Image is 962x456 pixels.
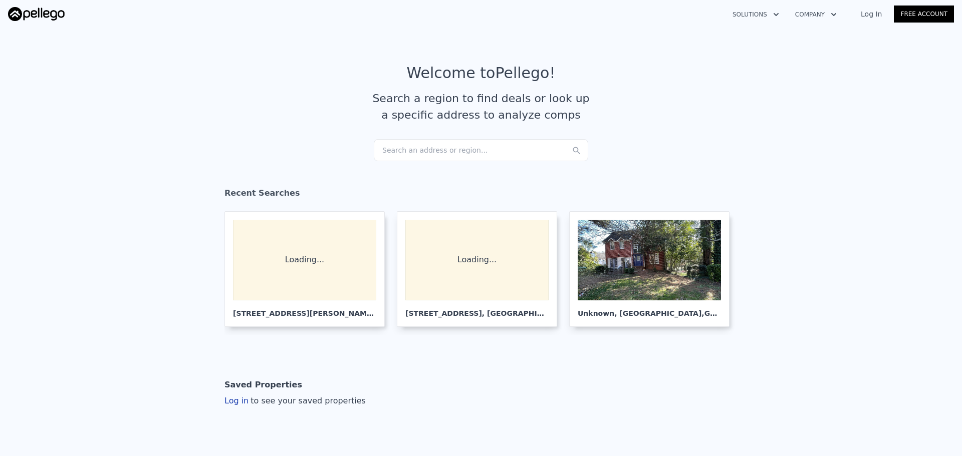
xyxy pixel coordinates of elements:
[369,90,593,123] div: Search a region to find deals or look up a specific address to analyze comps
[578,300,721,318] div: Unknown , [GEOGRAPHIC_DATA]
[249,396,366,405] span: to see your saved properties
[569,211,738,327] a: Unknown, [GEOGRAPHIC_DATA],GA 30294
[374,139,588,161] div: Search an address or region...
[701,309,742,317] span: , GA 30294
[224,211,393,327] a: Loading... [STREET_ADDRESS][PERSON_NAME], Sanger
[233,220,376,300] div: Loading...
[405,220,549,300] div: Loading...
[787,6,845,24] button: Company
[407,64,556,82] div: Welcome to Pellego !
[233,300,376,318] div: [STREET_ADDRESS][PERSON_NAME] , Sanger
[894,6,954,23] a: Free Account
[397,211,565,327] a: Loading... [STREET_ADDRESS], [GEOGRAPHIC_DATA]
[224,375,302,395] div: Saved Properties
[405,300,549,318] div: [STREET_ADDRESS] , [GEOGRAPHIC_DATA]
[224,179,738,211] div: Recent Searches
[725,6,787,24] button: Solutions
[224,395,366,407] div: Log in
[849,9,894,19] a: Log In
[8,7,65,21] img: Pellego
